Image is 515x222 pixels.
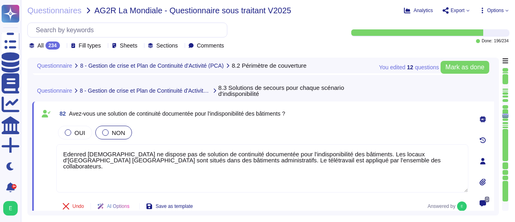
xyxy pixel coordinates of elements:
[441,61,489,74] button: Mark as done
[232,62,307,68] span: 8.2 Périmètre de couverture
[69,110,285,117] span: Avez-vous une solution de continuité documentée pour l'indisponibilité des bâtiments ?
[74,129,85,136] span: OUI
[80,88,210,93] span: 8 - Gestion de crise et Plan de Continuité d'Activité (PCA)
[156,43,178,48] span: Sections
[72,204,84,209] span: Undo
[485,197,489,202] span: 0
[37,63,72,68] span: Questionnaire
[56,144,468,193] textarea: Edenred [DEMOGRAPHIC_DATA] ne dispose pas de solution de continuité documentée pour l'indisponibi...
[12,184,16,189] div: 9+
[404,7,433,14] button: Analytics
[457,201,467,211] img: user
[218,85,372,97] span: 8.3 Solutions de secours pour chaque scénario d'indisponibilité
[414,8,433,13] span: Analytics
[37,88,72,93] span: Questionnaire
[494,39,509,43] span: 196 / 234
[32,23,227,37] input: Search by keywords
[56,198,91,214] button: Undo
[80,63,224,68] span: 8 - Gestion de crise et Plan de Continuité d'Activité (PCA)
[445,64,484,71] span: Mark as done
[95,6,291,15] span: AG2R La Mondiale - Questionnaire sous traitant V2025
[428,204,455,209] span: Answered by
[56,111,66,116] span: 82
[482,39,492,43] span: Done:
[37,43,44,48] span: All
[112,129,125,136] span: NON
[197,43,224,48] span: Comments
[156,204,193,209] span: Save as template
[45,41,60,50] div: 234
[451,8,465,13] span: Export
[140,198,200,214] button: Save as template
[407,64,414,70] b: 12
[487,8,504,13] span: Options
[2,199,23,217] button: user
[107,204,130,209] span: AI Options
[3,201,18,216] img: user
[79,43,101,48] span: Fill types
[27,6,82,15] span: Questionnaires
[379,64,439,70] span: You edited question s
[120,43,138,48] span: Sheets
